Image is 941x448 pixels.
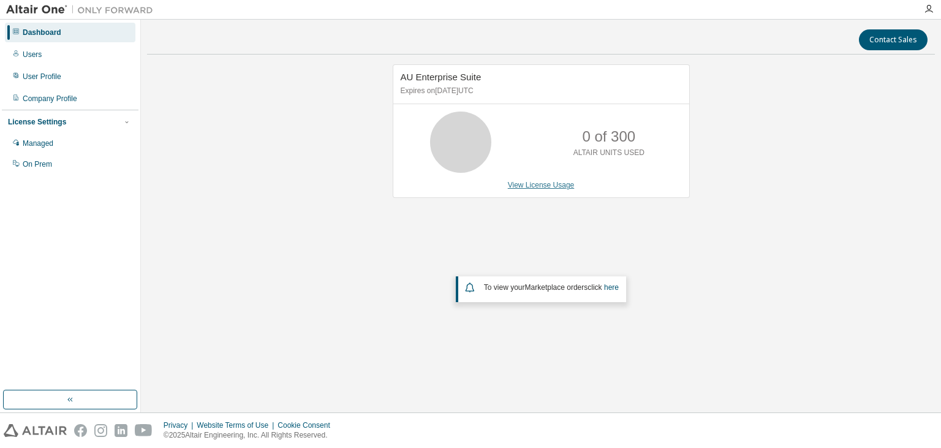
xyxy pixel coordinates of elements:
img: facebook.svg [74,424,87,437]
img: youtube.svg [135,424,153,437]
div: User Profile [23,72,61,82]
p: Expires on [DATE] UTC [401,86,679,96]
div: Dashboard [23,28,61,37]
img: altair_logo.svg [4,424,67,437]
p: ALTAIR UNITS USED [573,148,644,158]
span: AU Enterprise Suite [401,72,482,82]
button: Contact Sales [859,29,928,50]
a: View License Usage [508,181,575,189]
p: 0 of 300 [582,126,635,147]
em: Marketplace orders [525,283,588,292]
div: Cookie Consent [278,420,337,430]
div: Managed [23,139,53,148]
p: © 2025 Altair Engineering, Inc. All Rights Reserved. [164,430,338,441]
div: Company Profile [23,94,77,104]
div: On Prem [23,159,52,169]
div: License Settings [8,117,66,127]
img: linkedin.svg [115,424,127,437]
img: instagram.svg [94,424,107,437]
div: Users [23,50,42,59]
a: here [604,283,619,292]
div: Privacy [164,420,197,430]
div: Website Terms of Use [197,420,278,430]
img: Altair One [6,4,159,16]
span: To view your click [484,283,619,292]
